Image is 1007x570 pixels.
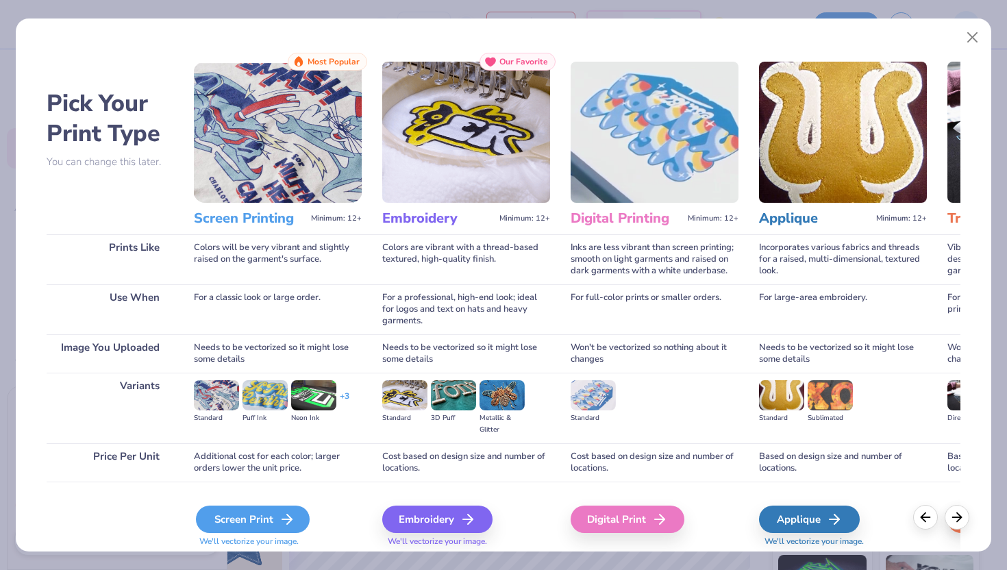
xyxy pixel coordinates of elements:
div: Colors will be very vibrant and slightly raised on the garment's surface. [194,234,362,284]
img: Standard [759,380,804,410]
button: Close [960,25,986,51]
div: Neon Ink [291,412,336,424]
h3: Digital Printing [571,210,682,227]
span: Minimum: 12+ [876,214,927,223]
img: Embroidery [382,62,550,203]
h3: Screen Printing [194,210,306,227]
span: We'll vectorize your image. [382,536,550,547]
div: Cost based on design size and number of locations. [571,443,738,482]
div: Additional cost for each color; larger orders lower the unit price. [194,443,362,482]
span: We'll vectorize your image. [759,536,927,547]
div: Needs to be vectorized so it might lose some details [759,334,927,373]
div: Direct-to-film [947,412,993,424]
div: Needs to be vectorized so it might lose some details [194,334,362,373]
span: Minimum: 12+ [688,214,738,223]
span: Most Popular [308,57,360,66]
img: Standard [571,380,616,410]
div: Metallic & Glitter [480,412,525,436]
div: + 3 [340,391,349,414]
div: Puff Ink [243,412,288,424]
img: Puff Ink [243,380,288,410]
div: For large-area embroidery. [759,284,927,334]
div: Prints Like [47,234,173,284]
img: Digital Printing [571,62,738,203]
img: Standard [382,380,427,410]
h2: Pick Your Print Type [47,88,173,149]
span: Our Favorite [499,57,548,66]
div: For full-color prints or smaller orders. [571,284,738,334]
div: Cost based on design size and number of locations. [382,443,550,482]
div: Based on design size and number of locations. [759,443,927,482]
img: Metallic & Glitter [480,380,525,410]
div: Screen Print [196,506,310,533]
span: Minimum: 12+ [499,214,550,223]
span: Minimum: 12+ [311,214,362,223]
img: 3D Puff [431,380,476,410]
img: Screen Printing [194,62,362,203]
div: For a classic look or large order. [194,284,362,334]
img: Sublimated [808,380,853,410]
div: Standard [571,412,616,424]
img: Neon Ink [291,380,336,410]
div: Applique [759,506,860,533]
h3: Applique [759,210,871,227]
div: Embroidery [382,506,493,533]
p: You can change this later. [47,156,173,168]
div: Incorporates various fabrics and threads for a raised, multi-dimensional, textured look. [759,234,927,284]
div: Needs to be vectorized so it might lose some details [382,334,550,373]
div: Image You Uploaded [47,334,173,373]
div: Sublimated [808,412,853,424]
span: We'll vectorize your image. [194,536,362,547]
img: Direct-to-film [947,380,993,410]
div: Standard [382,412,427,424]
div: 3D Puff [431,412,476,424]
div: Price Per Unit [47,443,173,482]
div: Standard [759,412,804,424]
div: Inks are less vibrant than screen printing; smooth on light garments and raised on dark garments ... [571,234,738,284]
img: Standard [194,380,239,410]
div: Use When [47,284,173,334]
div: Colors are vibrant with a thread-based textured, high-quality finish. [382,234,550,284]
div: Won't be vectorized so nothing about it changes [571,334,738,373]
div: Digital Print [571,506,684,533]
div: Standard [194,412,239,424]
img: Applique [759,62,927,203]
div: For a professional, high-end look; ideal for logos and text on hats and heavy garments. [382,284,550,334]
div: Variants [47,373,173,443]
h3: Embroidery [382,210,494,227]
